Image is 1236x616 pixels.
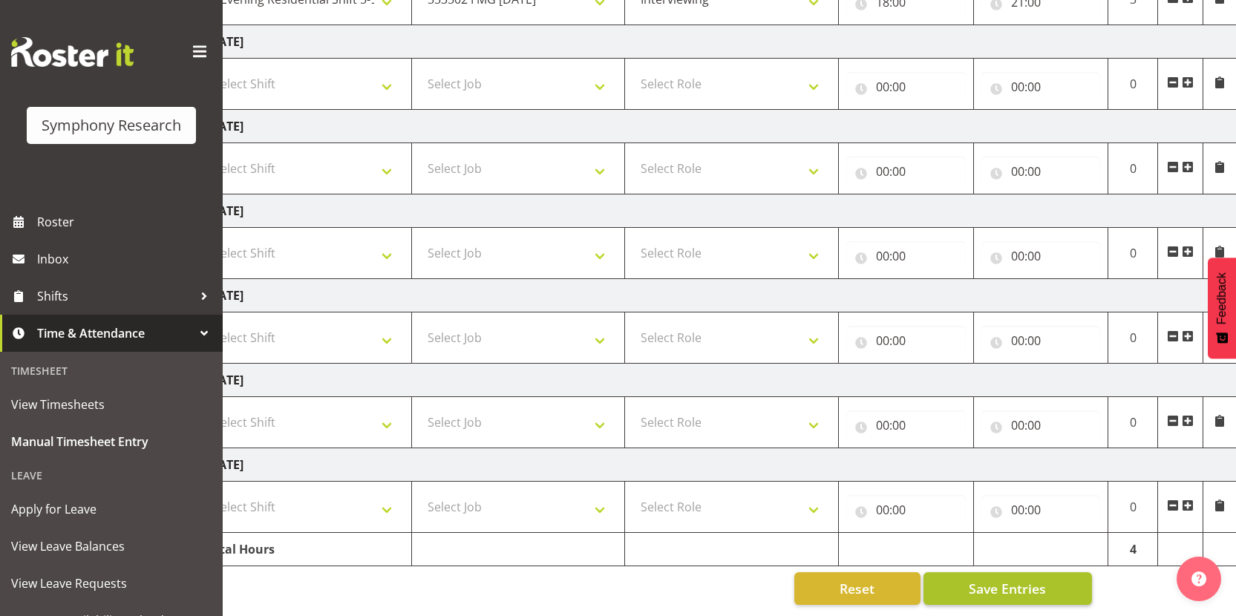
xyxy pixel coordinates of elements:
input: Click to select... [981,326,1101,355]
input: Click to select... [846,326,966,355]
span: Time & Attendance [37,322,193,344]
a: View Leave Balances [4,528,219,565]
input: Click to select... [846,157,966,186]
img: help-xxl-2.png [1191,571,1206,586]
span: Roster [37,211,215,233]
span: View Leave Requests [11,572,212,594]
td: 0 [1108,312,1158,364]
td: 0 [1108,143,1158,194]
td: 0 [1108,228,1158,279]
span: View Timesheets [11,393,212,416]
span: Inbox [37,248,215,270]
td: 4 [1108,533,1158,566]
div: Symphony Research [42,114,181,137]
a: View Leave Requests [4,565,219,602]
span: Feedback [1215,272,1229,324]
button: Reset [794,572,921,605]
span: Save Entries [969,579,1046,598]
div: Leave [4,460,219,491]
input: Click to select... [846,495,966,525]
div: Timesheet [4,355,219,386]
button: Feedback - Show survey [1208,258,1236,358]
td: 0 [1108,397,1158,448]
a: Apply for Leave [4,491,219,528]
td: 0 [1108,482,1158,533]
input: Click to select... [981,495,1101,525]
a: View Timesheets [4,386,219,423]
span: Reset [840,579,874,598]
input: Click to select... [846,72,966,102]
span: Shifts [37,285,193,307]
span: Apply for Leave [11,498,212,520]
a: Manual Timesheet Entry [4,423,219,460]
td: Total Hours [198,533,412,566]
input: Click to select... [846,410,966,440]
img: Rosterit website logo [11,37,134,67]
span: Manual Timesheet Entry [11,430,212,453]
span: View Leave Balances [11,535,212,557]
input: Click to select... [981,72,1101,102]
input: Click to select... [846,241,966,271]
td: 0 [1108,59,1158,110]
input: Click to select... [981,241,1101,271]
button: Save Entries [923,572,1092,605]
input: Click to select... [981,410,1101,440]
input: Click to select... [981,157,1101,186]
